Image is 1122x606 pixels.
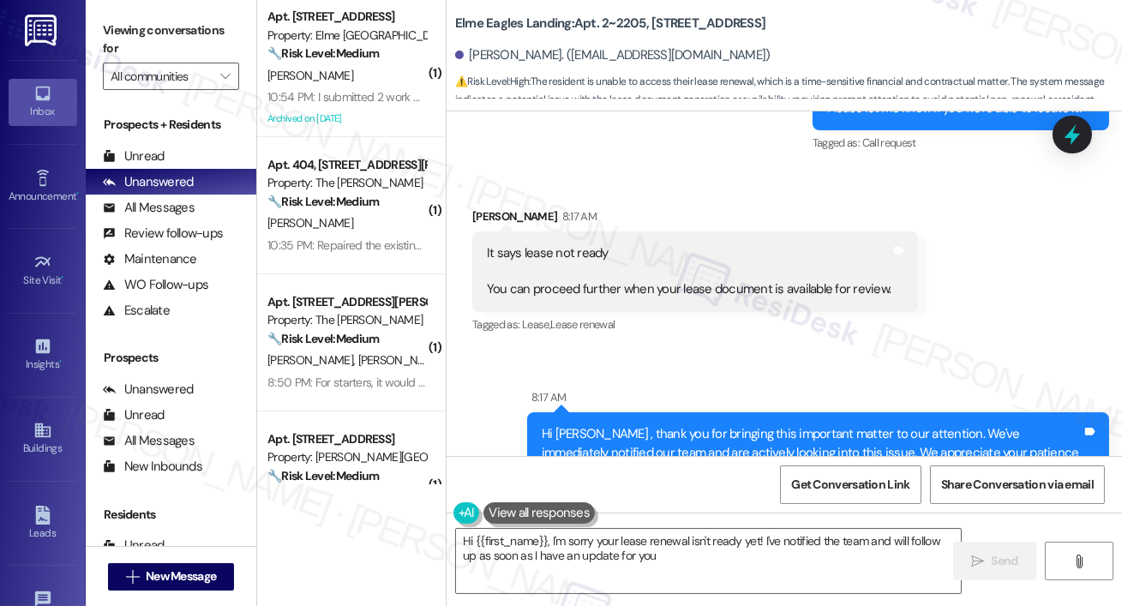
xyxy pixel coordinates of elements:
[62,272,64,284] span: •
[267,352,358,368] span: [PERSON_NAME]
[86,506,256,524] div: Residents
[86,349,256,367] div: Prospects
[267,27,426,45] div: Property: Elme [GEOGRAPHIC_DATA]
[522,317,550,332] span: Lease ,
[992,552,1018,570] span: Send
[862,135,916,150] span: Call request
[455,15,765,33] b: Elme Eagles Landing: Apt. 2~2205, [STREET_ADDRESS]
[103,432,195,450] div: All Messages
[455,73,1122,128] span: : The resident is unable to access their lease renewal, which is a time-sensitive financial and c...
[103,17,239,63] label: Viewing conversations for
[487,244,891,299] div: It says lease not ready You can proceed further when your lease document is available for review.
[266,108,428,129] div: Archived on [DATE]
[267,430,426,448] div: Apt. [STREET_ADDRESS]
[59,356,62,368] span: •
[146,567,216,585] span: New Message
[103,302,170,320] div: Escalate
[9,501,77,547] a: Leads
[267,293,426,311] div: Apt. [STREET_ADDRESS][PERSON_NAME]
[1072,555,1085,568] i: 
[527,388,566,406] div: 8:17 AM
[9,416,77,462] a: Buildings
[103,458,202,476] div: New Inbounds
[971,555,984,568] i: 
[791,476,909,494] span: Get Conversation Link
[103,199,195,217] div: All Messages
[542,425,1082,480] div: Hi [PERSON_NAME] , thank you for bringing this important matter to our attention. We've immediate...
[25,15,60,46] img: ResiDesk Logo
[358,352,444,368] span: [PERSON_NAME]
[103,276,208,294] div: WO Follow-ups
[941,476,1094,494] span: Share Conversation via email
[103,381,194,399] div: Unanswered
[86,116,256,134] div: Prospects + Residents
[267,89,823,105] div: 10:54 PM: I submitted 2 work order requests. One of which I mentioned in an earlier reply to your...
[103,147,165,165] div: Unread
[813,130,1109,155] div: Tagged as:
[9,332,77,378] a: Insights •
[953,542,1036,580] button: Send
[267,448,426,466] div: Property: [PERSON_NAME][GEOGRAPHIC_DATA]
[267,156,426,174] div: Apt. 404, [STREET_ADDRESS][PERSON_NAME]
[267,194,379,209] strong: 🔧 Risk Level: Medium
[472,207,918,231] div: [PERSON_NAME]
[558,207,597,225] div: 8:17 AM
[780,465,921,504] button: Get Conversation Link
[111,63,212,90] input: All communities
[267,68,353,83] span: [PERSON_NAME]
[9,248,77,294] a: Site Visit •
[267,237,442,253] div: 10:35 PM: Repaired the existing unit
[267,311,426,329] div: Property: The [PERSON_NAME]
[267,215,353,231] span: [PERSON_NAME]
[9,79,77,125] a: Inbox
[103,173,194,191] div: Unanswered
[103,250,197,268] div: Maintenance
[267,174,426,192] div: Property: The [PERSON_NAME]
[456,529,961,593] textarea: Hi {{first_name}}, I'm sorry your lease renewal isn't ready yet! I've notified the team and will ...
[267,8,426,26] div: Apt. [STREET_ADDRESS]
[220,69,230,83] i: 
[267,45,379,61] strong: 🔧 Risk Level: Medium
[103,406,165,424] div: Unread
[472,312,918,337] div: Tagged as:
[103,225,223,243] div: Review follow-ups
[930,465,1105,504] button: Share Conversation via email
[267,468,379,483] strong: 🔧 Risk Level: Medium
[550,317,615,332] span: Lease renewal
[103,537,165,555] div: Unread
[126,570,139,584] i: 
[108,563,235,591] button: New Message
[455,75,529,88] strong: ⚠️ Risk Level: High
[267,331,379,346] strong: 🔧 Risk Level: Medium
[76,188,79,200] span: •
[455,46,771,64] div: [PERSON_NAME]. ([EMAIL_ADDRESS][DOMAIN_NAME])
